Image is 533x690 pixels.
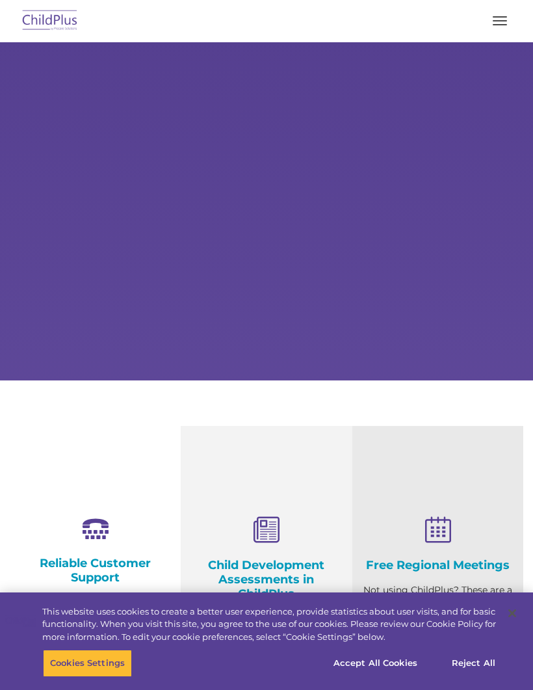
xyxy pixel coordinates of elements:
h4: Child Development Assessments in ChildPlus [190,558,342,601]
h4: Reliable Customer Support [19,556,171,585]
button: Cookies Settings [43,650,132,677]
h4: Free Regional Meetings [362,558,513,572]
button: Close [498,599,526,628]
button: Reject All [433,650,514,677]
img: ChildPlus by Procare Solutions [19,6,81,36]
div: This website uses cookies to create a better user experience, provide statistics about user visit... [42,605,496,644]
button: Accept All Cookies [326,650,424,677]
p: Not using ChildPlus? These are a great opportunity to network and learn from ChildPlus users. Fin... [362,582,513,663]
